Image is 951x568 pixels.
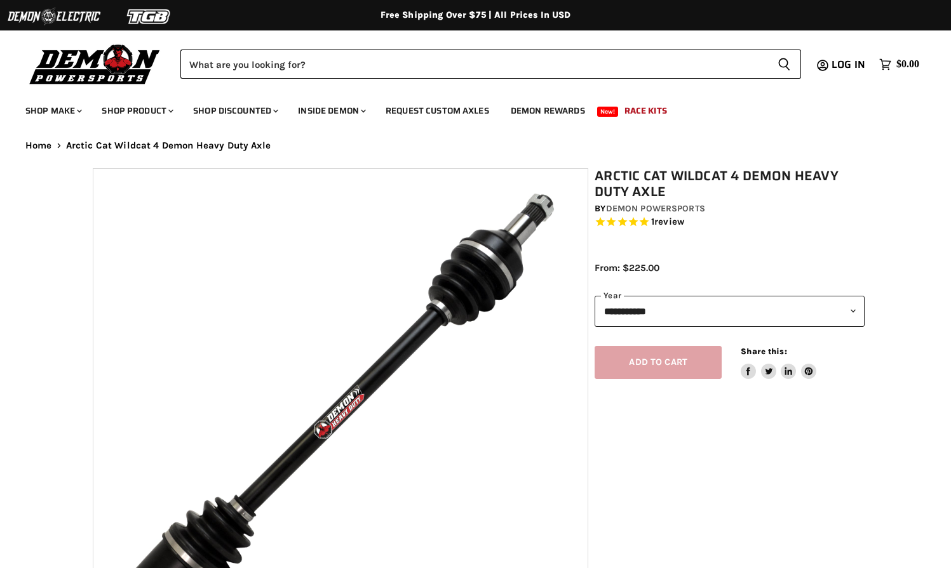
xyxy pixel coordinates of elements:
[184,98,286,124] a: Shop Discounted
[606,203,705,214] a: Demon Powersports
[595,216,865,229] span: Rated 5.0 out of 5 stars 1 reviews
[288,98,374,124] a: Inside Demon
[595,202,865,216] div: by
[501,98,595,124] a: Demon Rewards
[741,347,786,356] span: Share this:
[832,56,865,72] span: Log in
[896,58,919,70] span: $0.00
[376,98,499,124] a: Request Custom Axles
[741,346,816,380] aside: Share this:
[92,98,181,124] a: Shop Product
[654,216,684,228] span: review
[767,50,801,79] button: Search
[6,4,102,29] img: Demon Electric Logo 2
[180,50,767,79] input: Search
[25,140,52,151] a: Home
[25,41,165,86] img: Demon Powersports
[595,168,865,200] h1: Arctic Cat Wildcat 4 Demon Heavy Duty Axle
[595,262,659,274] span: From: $225.00
[595,296,865,327] select: year
[873,55,926,74] a: $0.00
[180,50,801,79] form: Product
[597,107,619,117] span: New!
[615,98,677,124] a: Race Kits
[16,93,916,124] ul: Main menu
[826,59,873,70] a: Log in
[651,216,684,228] span: 1 reviews
[16,98,90,124] a: Shop Make
[66,140,271,151] span: Arctic Cat Wildcat 4 Demon Heavy Duty Axle
[102,4,197,29] img: TGB Logo 2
